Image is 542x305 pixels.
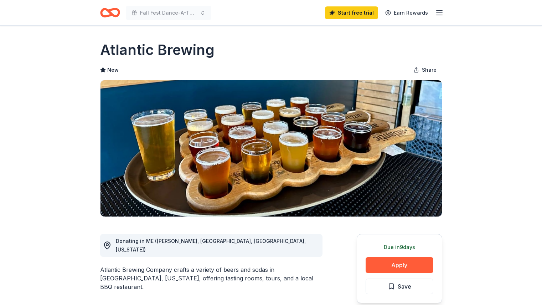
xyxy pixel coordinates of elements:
a: Home [100,4,120,21]
button: Fall Fest Dance-A-Thon [126,6,211,20]
h1: Atlantic Brewing [100,40,215,60]
button: Share [408,63,442,77]
span: Fall Fest Dance-A-Thon [140,9,197,17]
span: Save [398,282,411,291]
button: Apply [366,257,433,273]
a: Earn Rewards [381,6,432,19]
span: New [107,66,119,74]
a: Start free trial [325,6,378,19]
div: Due in 9 days [366,243,433,251]
div: Atlantic Brewing Company crafts a variety of beers and sodas in [GEOGRAPHIC_DATA], [US_STATE], of... [100,265,322,291]
span: Donating in ME ([PERSON_NAME], [GEOGRAPHIC_DATA], [GEOGRAPHIC_DATA], [US_STATE]) [116,238,306,253]
img: Image for Atlantic Brewing [100,80,442,217]
button: Save [366,279,433,294]
span: Share [422,66,437,74]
